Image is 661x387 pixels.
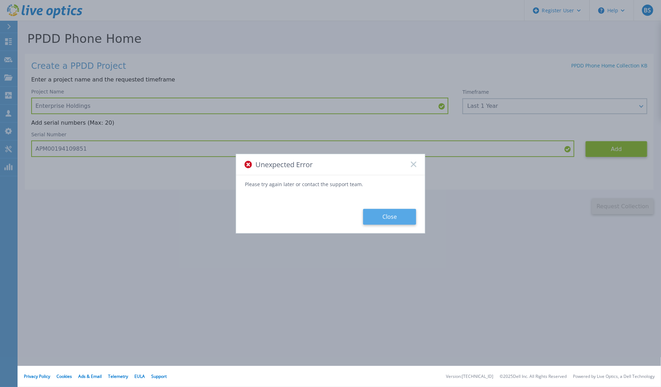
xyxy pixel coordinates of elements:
div: Please try again later or contact the support team. [245,182,416,193]
span: Unexpected Error [255,160,313,169]
a: Ads & Email [78,373,102,379]
button: Close [363,209,416,225]
li: Version: [TECHNICAL_ID] [446,374,493,379]
a: Privacy Policy [24,373,50,379]
a: Support [151,373,167,379]
li: Powered by Live Optics, a Dell Technology [573,374,655,379]
a: Cookies [56,373,72,379]
li: © 2025 Dell Inc. All Rights Reserved [500,374,567,379]
a: Telemetry [108,373,128,379]
a: EULA [134,373,145,379]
